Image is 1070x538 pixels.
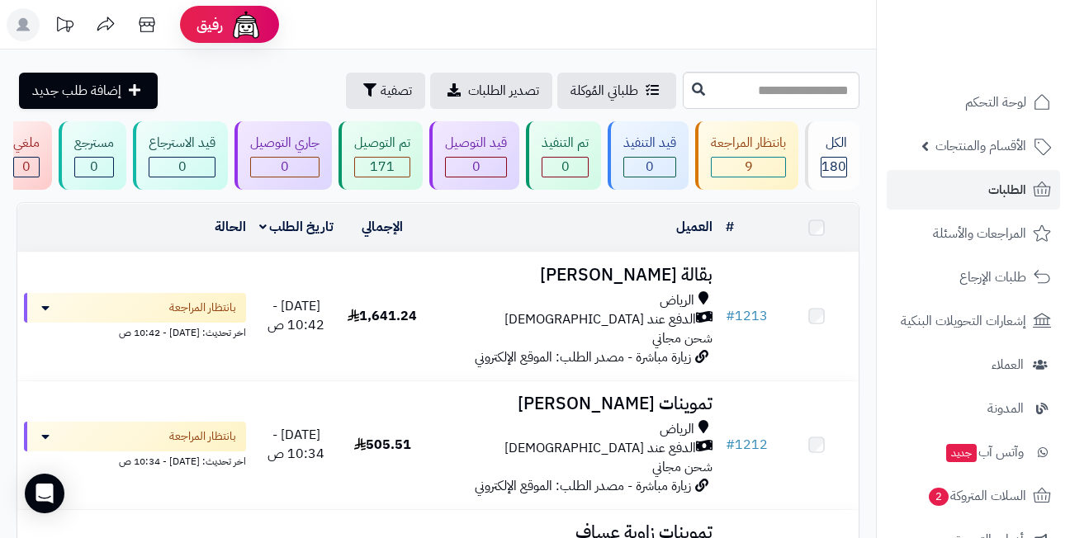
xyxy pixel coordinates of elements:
span: 0 [472,157,481,177]
a: الكل180 [802,121,863,190]
span: المدونة [987,397,1024,420]
a: تم التنفيذ 0 [523,121,604,190]
a: المراجعات والأسئلة [887,214,1060,253]
a: #1213 [726,306,768,326]
span: الرياض [660,420,694,439]
a: العملاء [887,345,1060,385]
span: إشعارات التحويلات البنكية [901,309,1026,333]
span: طلبات الإرجاع [959,266,1026,289]
span: 0 [281,157,289,177]
span: شحن مجاني [652,457,713,477]
span: 171 [370,157,395,177]
a: الحالة [215,217,246,237]
div: 0 [75,158,113,177]
span: بانتظار المراجعة [169,300,236,316]
div: جاري التوصيل [250,134,320,153]
span: # [726,306,735,326]
span: الدفع عند [DEMOGRAPHIC_DATA] [504,310,696,329]
a: الإجمالي [362,217,403,237]
button: تصفية [346,73,425,109]
a: العميل [676,217,713,237]
span: السلات المتروكة [927,484,1026,507]
span: طلباتي المُوكلة [571,81,638,101]
span: وآتس آب [945,441,1024,464]
div: 0 [149,158,215,177]
span: جديد [946,444,977,462]
a: الطلبات [887,170,1060,210]
div: الكل [821,134,847,153]
span: زيارة مباشرة - مصدر الطلب: الموقع الإلكتروني [475,476,691,496]
a: قيد التنفيذ 0 [604,121,692,190]
div: 0 [446,158,506,177]
span: المراجعات والأسئلة [933,222,1026,245]
div: 171 [355,158,410,177]
span: الدفع عند [DEMOGRAPHIC_DATA] [504,439,696,458]
a: قيد التوصيل 0 [426,121,523,190]
div: اخر تحديث: [DATE] - 10:42 ص [24,323,246,340]
span: بانتظار المراجعة [169,428,236,445]
div: مسترجع [74,134,114,153]
a: قيد الاسترجاع 0 [130,121,231,190]
a: المدونة [887,389,1060,428]
span: 505.51 [354,435,411,455]
span: 9 [745,157,753,177]
span: لوحة التحكم [965,91,1026,114]
a: لوحة التحكم [887,83,1060,122]
img: ai-face.png [230,8,263,41]
a: السلات المتروكة2 [887,476,1060,516]
div: قيد التنفيذ [623,134,676,153]
img: logo-2.png [958,44,1054,78]
span: [DATE] - 10:34 ص [267,425,324,464]
a: طلباتي المُوكلة [557,73,676,109]
h3: بقالة [PERSON_NAME] [431,266,713,285]
span: 0 [22,157,31,177]
span: تصدير الطلبات [468,81,539,101]
span: تصفية [381,81,412,101]
span: العملاء [992,353,1024,376]
div: Open Intercom Messenger [25,474,64,513]
span: 180 [821,157,846,177]
div: تم التوصيل [354,134,410,153]
span: 0 [561,157,570,177]
span: # [726,435,735,455]
span: 1,641.24 [348,306,417,326]
a: وآتس آبجديد [887,432,1060,472]
div: 0 [542,158,588,177]
div: 0 [14,158,39,177]
a: تم التوصيل 171 [335,121,426,190]
span: زيارة مباشرة - مصدر الطلب: الموقع الإلكتروني [475,347,691,367]
a: طلبات الإرجاع [887,257,1060,297]
span: إضافة طلب جديد [32,81,121,101]
a: تحديثات المنصة [44,8,85,45]
div: ملغي [13,134,40,153]
span: الطلبات [988,178,1026,201]
div: 0 [624,158,675,177]
span: الرياض [660,291,694,310]
div: تم التنفيذ [542,134,589,153]
div: 9 [712,158,785,177]
span: 0 [90,157,98,177]
span: شحن مجاني [652,328,713,348]
a: بانتظار المراجعة 9 [692,121,802,190]
a: #1212 [726,435,768,455]
a: مسترجع 0 [55,121,130,190]
span: 0 [178,157,187,177]
a: إشعارات التحويلات البنكية [887,301,1060,341]
a: إضافة طلب جديد [19,73,158,109]
div: 0 [251,158,319,177]
span: رفيق [196,15,223,35]
a: تصدير الطلبات [430,73,552,109]
a: تاريخ الطلب [259,217,334,237]
div: اخر تحديث: [DATE] - 10:34 ص [24,451,246,469]
span: [DATE] - 10:42 ص [267,296,324,335]
div: بانتظار المراجعة [711,134,786,153]
div: قيد التوصيل [445,134,507,153]
span: 0 [646,157,654,177]
a: # [726,217,734,237]
span: الأقسام والمنتجات [935,134,1026,158]
a: جاري التوصيل 0 [231,121,335,190]
h3: تموينات [PERSON_NAME] [431,394,713,413]
div: قيد الاسترجاع [149,134,215,153]
span: 2 [929,488,949,506]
